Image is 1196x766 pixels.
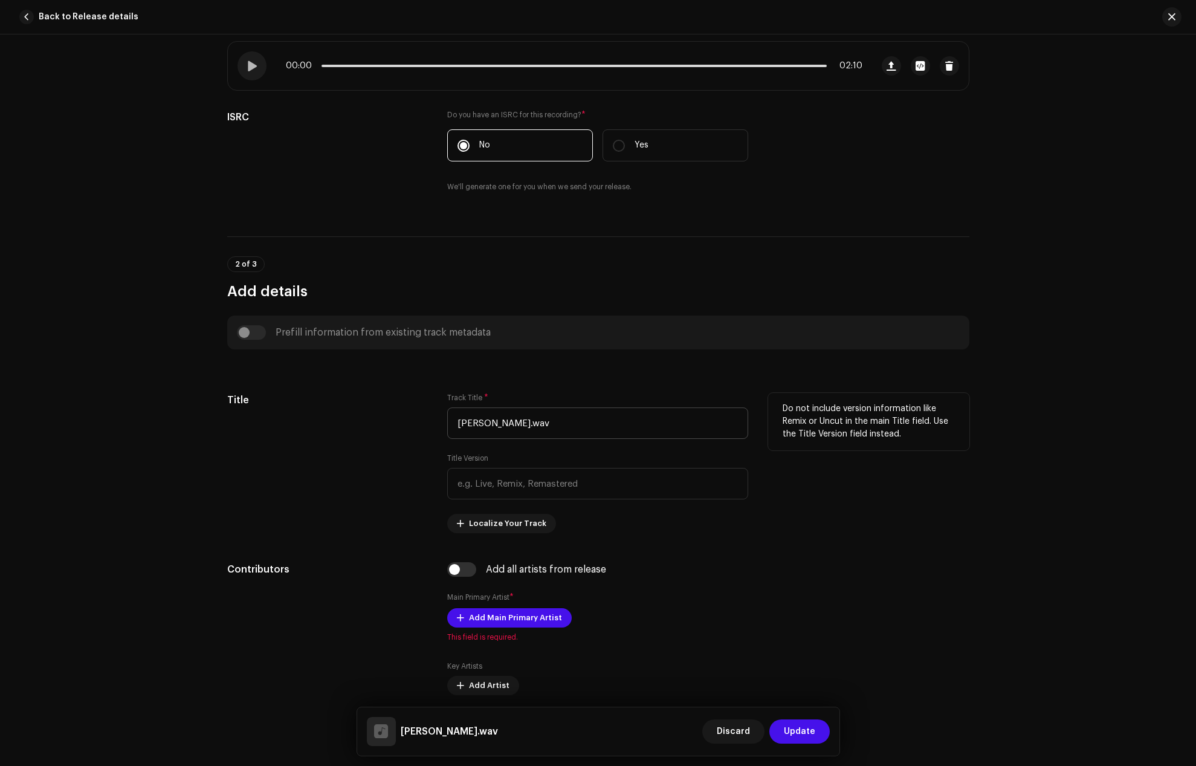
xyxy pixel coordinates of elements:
h5: ISRC [227,110,428,125]
input: e.g. Live, Remix, Remastered [447,468,748,499]
p: Yes [635,139,648,152]
span: Localize Your Track [469,511,546,536]
div: Add all artists from release [486,565,606,574]
span: Add Main Primary Artist [469,606,562,630]
h5: Title [227,393,428,407]
small: We'll generate one for you when we send your release. [447,181,632,193]
label: Key Artists [447,661,482,671]
button: Add Main Primary Artist [447,608,572,628]
h3: Add details [227,282,969,301]
span: Discard [717,719,750,744]
label: Title Version [447,453,488,463]
h5: King Joe Burner__Kwacha__Prod__By__Frimpee.wav [401,724,498,739]
label: Do you have an ISRC for this recording? [447,110,748,120]
button: Localize Your Track [447,514,556,533]
button: Discard [702,719,764,744]
span: 00:00 [286,61,317,71]
small: Main Primary Artist [447,594,509,601]
span: This field is required. [447,632,748,642]
span: 02:10 [832,61,862,71]
span: Update [784,719,815,744]
button: Add Artist [447,676,519,695]
span: 2 of 3 [235,261,257,268]
p: No [479,139,490,152]
input: Enter the name of the track [447,407,748,439]
label: Track Title [447,393,488,403]
p: Do not include version information like Remix or Uncut in the main Title field. Use the Title Ver... [783,403,955,441]
button: Update [769,719,830,744]
span: Add Artist [469,673,509,698]
h5: Contributors [227,562,428,577]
